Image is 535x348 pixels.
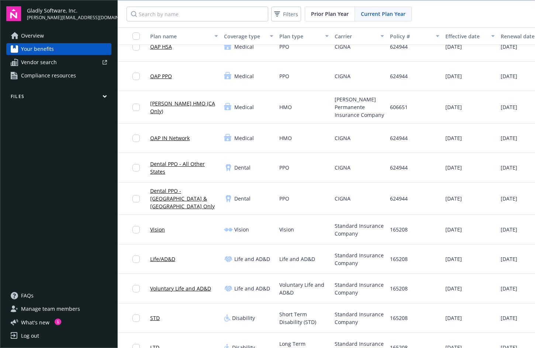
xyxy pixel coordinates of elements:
[21,70,76,81] span: Compliance resources
[6,290,111,302] a: FAQs
[501,195,517,202] span: [DATE]
[390,72,408,80] span: 624944
[501,72,517,80] span: [DATE]
[279,134,292,142] span: HMO
[279,281,329,296] span: Voluntary Life and AD&D
[279,43,289,51] span: PPO
[283,10,298,18] span: Filters
[147,27,221,45] button: Plan name
[234,103,254,111] span: Medical
[279,32,321,40] div: Plan type
[501,255,517,263] span: [DATE]
[332,27,387,45] button: Carrier
[501,226,517,233] span: [DATE]
[150,43,172,51] a: OAP HSA
[390,43,408,51] span: 624944
[132,314,140,322] input: Toggle Row Selected
[279,164,289,171] span: PPO
[361,10,405,18] span: Current Plan Year
[335,195,351,202] span: CIGNA
[150,134,190,142] a: OAP IN Network
[132,164,140,171] input: Toggle Row Selected
[234,43,254,51] span: Medical
[335,251,384,267] span: Standard Insurance Company
[445,164,462,171] span: [DATE]
[387,27,442,45] button: Policy #
[234,255,270,263] span: Life and AD&D
[132,73,140,80] input: Toggle Row Selected
[390,32,431,40] div: Policy #
[335,134,351,142] span: CIGNA
[132,104,140,111] input: Toggle Row Selected
[234,226,249,233] span: Vision
[445,314,462,322] span: [DATE]
[234,164,251,171] span: Dental
[132,226,140,233] input: Toggle Row Selected
[132,285,140,292] input: Toggle Row Selected
[6,319,61,326] button: What's new1
[390,285,408,292] span: 165208
[279,226,294,233] span: Vision
[445,72,462,80] span: [DATE]
[224,32,265,40] div: Coverage type
[501,164,517,171] span: [DATE]
[150,187,218,210] a: Dental PPO - [GEOGRAPHIC_DATA] & [GEOGRAPHIC_DATA] Only
[132,135,140,142] input: Toggle Row Selected
[390,255,408,263] span: 165208
[279,255,315,263] span: Life and AD&D
[150,100,218,115] a: [PERSON_NAME] HMO (CA Only)
[445,255,462,263] span: [DATE]
[21,330,39,342] div: Log out
[150,285,211,292] a: Voluntary Life and AD&D
[445,226,462,233] span: [DATE]
[6,30,111,42] a: Overview
[390,195,408,202] span: 624944
[6,93,111,102] button: Files
[55,319,61,325] div: 1
[27,14,111,21] span: [PERSON_NAME][EMAIL_ADDRESS][DOMAIN_NAME]
[6,56,111,68] a: Vendor search
[21,303,80,315] span: Manage team members
[390,164,408,171] span: 624944
[234,285,270,292] span: Life and AD&D
[150,32,210,40] div: Plan name
[445,134,462,142] span: [DATE]
[27,7,111,14] span: Gladly Software, Inc.
[27,6,111,21] button: Gladly Software, Inc.[PERSON_NAME][EMAIL_ADDRESS][DOMAIN_NAME]
[390,226,408,233] span: 165208
[335,310,384,326] span: Standard Insurance Company
[6,43,111,55] a: Your benefits
[150,255,175,263] a: Life/AD&D
[21,319,49,326] span: What ' s new
[234,134,254,142] span: Medical
[150,160,218,175] a: Dental PPO - All Other States
[445,195,462,202] span: [DATE]
[276,27,332,45] button: Plan type
[279,195,289,202] span: PPO
[21,56,57,68] span: Vendor search
[150,72,172,80] a: OAP PPO
[335,72,351,80] span: CIGNA
[271,7,301,21] button: Filters
[6,303,111,315] a: Manage team members
[445,32,487,40] div: Effective date
[311,10,349,18] span: Prior Plan Year
[234,195,251,202] span: Dental
[132,255,140,263] input: Toggle Row Selected
[234,72,254,80] span: Medical
[501,285,517,292] span: [DATE]
[21,290,34,302] span: FAQs
[221,27,276,45] button: Coverage type
[501,43,517,51] span: [DATE]
[335,95,384,119] span: [PERSON_NAME] Permanente Insurance Company
[335,32,376,40] div: Carrier
[279,103,292,111] span: HMO
[390,314,408,322] span: 165208
[335,281,384,296] span: Standard Insurance Company
[335,164,351,171] span: CIGNA
[150,226,165,233] a: Vision
[127,7,268,21] input: Search by name
[501,314,517,322] span: [DATE]
[335,222,384,237] span: Standard Insurance Company
[279,72,289,80] span: PPO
